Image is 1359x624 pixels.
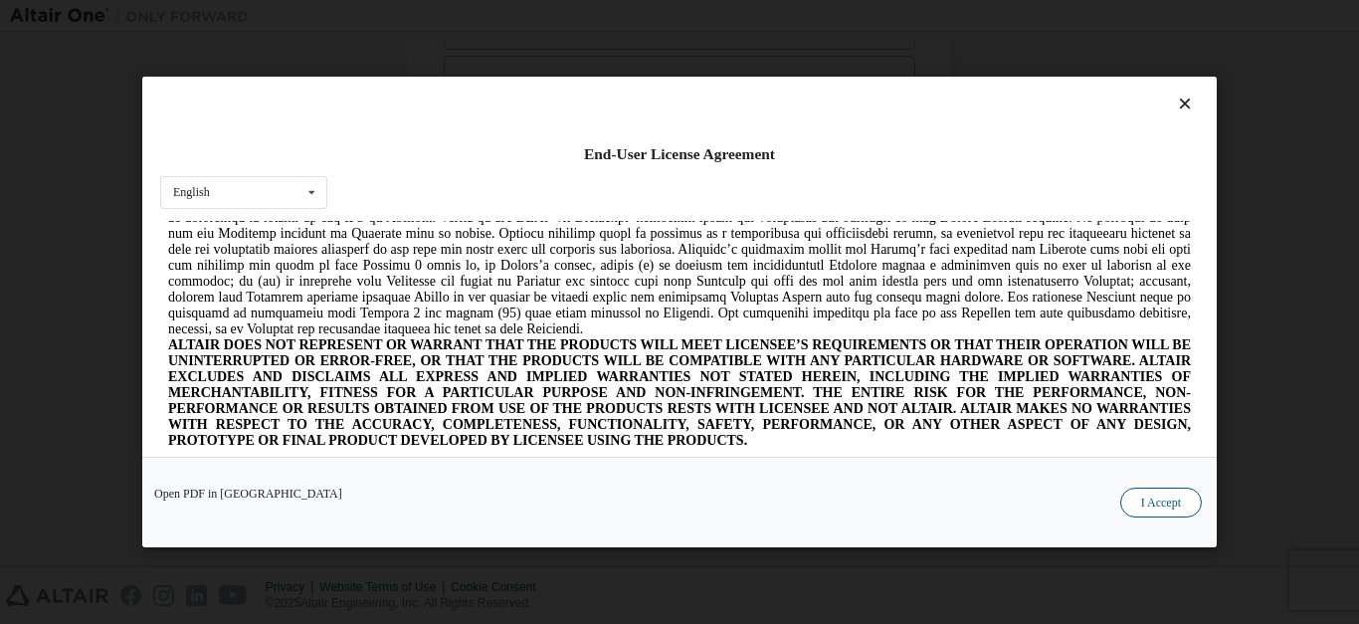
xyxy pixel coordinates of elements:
span: 7. [8,235,65,250]
div: End-User License Agreement [160,144,1199,164]
span: ALTAIR DOES NOT REPRESENT OR WARRANT THAT THE PRODUCTS WILL MEET LICENSEE’S REQUIREMENTS OR THAT ... [8,116,1031,227]
span: Loremi dolo sitame con adipiscin, el sed doeiusm, tem incid utla etdolor Magnaali en a minim veni... [8,235,1031,394]
a: Open PDF in [GEOGRAPHIC_DATA] [154,488,342,500]
span: INDEMNITY. [65,235,149,250]
button: I Accept [1120,488,1202,518]
div: English [173,187,210,199]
